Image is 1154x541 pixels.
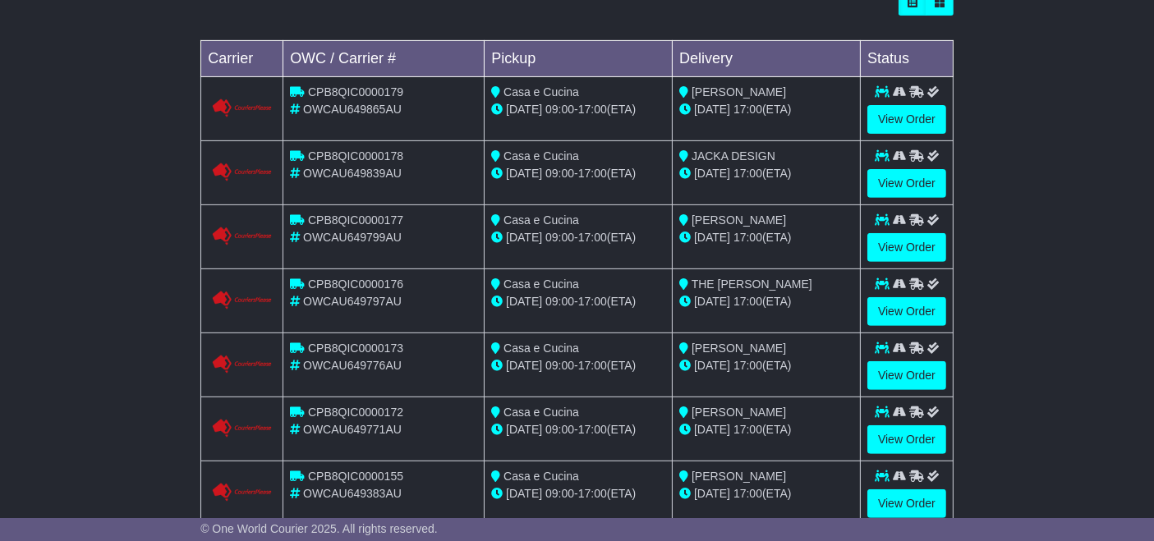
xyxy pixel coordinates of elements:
img: GetCarrierServiceLogo [211,483,273,502]
span: 17:00 [578,487,607,500]
span: 09:00 [545,231,574,244]
span: 09:00 [545,487,574,500]
span: [PERSON_NAME] [692,342,786,355]
span: 09:00 [545,103,574,116]
td: OWC / Carrier # [283,40,485,76]
div: (ETA) [679,165,853,182]
img: GetCarrierServiceLogo [211,99,273,118]
div: (ETA) [679,293,853,310]
span: [DATE] [506,359,542,372]
span: Casa e Cucina [503,85,579,99]
span: [DATE] [694,359,730,372]
span: 09:00 [545,359,574,372]
a: View Order [867,169,946,198]
div: (ETA) [679,357,853,374]
span: Casa e Cucina [503,149,579,163]
span: [DATE] [506,295,542,308]
span: 17:00 [578,423,607,436]
span: OWCAU649839AU [303,167,402,180]
div: (ETA) [679,421,853,438]
span: [DATE] [506,167,542,180]
span: 17:00 [578,295,607,308]
div: - (ETA) [491,229,665,246]
span: [PERSON_NAME] [692,470,786,483]
span: CPB8QIC0000155 [308,470,403,483]
a: View Order [867,425,946,454]
span: 17:00 [733,231,762,244]
span: CPB8QIC0000172 [308,406,403,419]
div: - (ETA) [491,165,665,182]
td: Pickup [485,40,673,76]
span: [DATE] [506,487,542,500]
img: GetCarrierServiceLogo [211,227,273,246]
span: JACKA DESIGN [692,149,775,163]
span: OWCAU649771AU [303,423,402,436]
td: Delivery [673,40,861,76]
span: [DATE] [694,167,730,180]
span: 17:00 [578,359,607,372]
span: 17:00 [733,295,762,308]
a: View Order [867,297,946,326]
img: GetCarrierServiceLogo [211,419,273,438]
img: GetCarrierServiceLogo [211,163,273,182]
span: OWCAU649799AU [303,231,402,244]
img: GetCarrierServiceLogo [211,291,273,310]
span: CPB8QIC0000178 [308,149,403,163]
span: 17:00 [578,167,607,180]
span: [DATE] [506,423,542,436]
div: (ETA) [679,229,853,246]
a: View Order [867,489,946,518]
span: 17:00 [578,103,607,116]
span: 09:00 [545,423,574,436]
span: CPB8QIC0000173 [308,342,403,355]
div: (ETA) [679,101,853,118]
span: OWCAU649865AU [303,103,402,116]
span: [DATE] [694,231,730,244]
td: Carrier [201,40,283,76]
span: 09:00 [545,167,574,180]
span: 09:00 [545,295,574,308]
a: View Order [867,361,946,390]
div: - (ETA) [491,101,665,118]
span: OWCAU649776AU [303,359,402,372]
span: 17:00 [733,103,762,116]
span: © One World Courier 2025. All rights reserved. [200,522,438,535]
span: Casa e Cucina [503,342,579,355]
span: 17:00 [733,359,762,372]
span: [DATE] [506,103,542,116]
span: CPB8QIC0000179 [308,85,403,99]
span: [DATE] [694,295,730,308]
div: - (ETA) [491,485,665,502]
span: [DATE] [694,103,730,116]
span: Casa e Cucina [503,406,579,419]
a: View Order [867,105,946,134]
span: CPB8QIC0000176 [308,277,403,291]
span: Casa e Cucina [503,213,579,227]
span: [PERSON_NAME] [692,406,786,419]
td: Status [861,40,954,76]
span: [DATE] [694,487,730,500]
div: (ETA) [679,485,853,502]
span: 17:00 [578,231,607,244]
div: - (ETA) [491,357,665,374]
span: OWCAU649797AU [303,295,402,308]
span: Casa e Cucina [503,470,579,483]
span: [PERSON_NAME] [692,213,786,227]
img: GetCarrierServiceLogo [211,355,273,374]
span: THE [PERSON_NAME] [692,277,812,291]
span: 17:00 [733,487,762,500]
span: CPB8QIC0000177 [308,213,403,227]
span: [PERSON_NAME] [692,85,786,99]
span: [DATE] [506,231,542,244]
div: - (ETA) [491,421,665,438]
span: 17:00 [733,423,762,436]
a: View Order [867,233,946,262]
span: 17:00 [733,167,762,180]
div: - (ETA) [491,293,665,310]
span: OWCAU649383AU [303,487,402,500]
span: [DATE] [694,423,730,436]
span: Casa e Cucina [503,277,579,291]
